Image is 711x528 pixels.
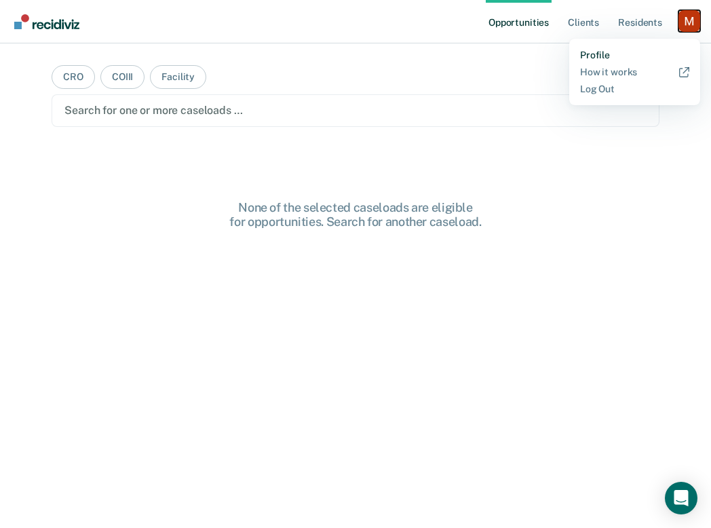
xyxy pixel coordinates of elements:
[138,200,573,229] div: None of the selected caseloads are eligible for opportunities. Search for another caseload.
[580,50,689,61] a: Profile
[580,83,689,95] a: Log Out
[150,65,206,89] button: Facility
[14,14,79,29] img: Recidiviz
[665,482,697,514] div: Open Intercom Messenger
[52,65,95,89] button: CRO
[100,65,145,89] button: COIII
[580,67,689,78] a: How it works
[678,10,700,32] button: Profile dropdown button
